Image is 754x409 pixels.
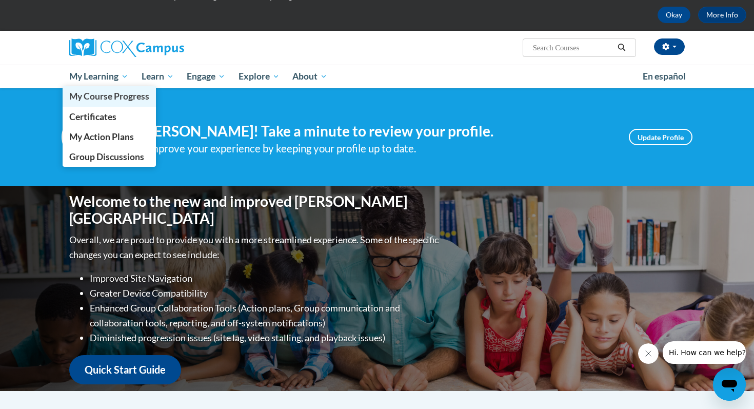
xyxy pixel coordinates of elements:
img: Cox Campus [69,38,184,57]
span: En español [643,71,686,82]
iframe: Message from company [663,341,746,364]
span: Explore [239,70,280,83]
img: Profile Image [62,114,108,160]
a: More Info [698,7,746,23]
span: Group Discussions [69,151,144,162]
li: Enhanced Group Collaboration Tools (Action plans, Group communication and collaboration tools, re... [90,301,441,330]
a: En español [636,66,692,87]
span: My Course Progress [69,91,149,102]
div: Help improve your experience by keeping your profile up to date. [123,140,613,157]
a: My Learning [63,65,135,88]
span: Certificates [69,111,116,122]
a: My Course Progress [63,86,156,106]
a: About [286,65,334,88]
div: Main menu [54,65,700,88]
span: My Learning [69,70,128,83]
a: Cox Campus [69,38,264,57]
input: Search Courses [532,42,614,54]
iframe: Button to launch messaging window [713,368,746,401]
span: Engage [187,70,225,83]
button: Search [614,42,629,54]
button: Okay [658,7,690,23]
a: Certificates [63,107,156,127]
li: Diminished progression issues (site lag, video stalling, and playback issues) [90,330,441,345]
li: Improved Site Navigation [90,271,441,286]
a: Group Discussions [63,147,156,167]
a: My Action Plans [63,127,156,147]
h1: Welcome to the new and improved [PERSON_NAME][GEOGRAPHIC_DATA] [69,193,441,227]
button: Account Settings [654,38,685,55]
span: Learn [142,70,174,83]
iframe: Close message [638,343,659,364]
li: Greater Device Compatibility [90,286,441,301]
a: Engage [180,65,232,88]
a: Explore [232,65,286,88]
a: Update Profile [629,129,692,145]
span: My Action Plans [69,131,134,142]
span: About [292,70,327,83]
a: Quick Start Guide [69,355,181,384]
p: Overall, we are proud to provide you with a more streamlined experience. Some of the specific cha... [69,232,441,262]
a: Learn [135,65,181,88]
h4: Hi [PERSON_NAME]! Take a minute to review your profile. [123,123,613,140]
